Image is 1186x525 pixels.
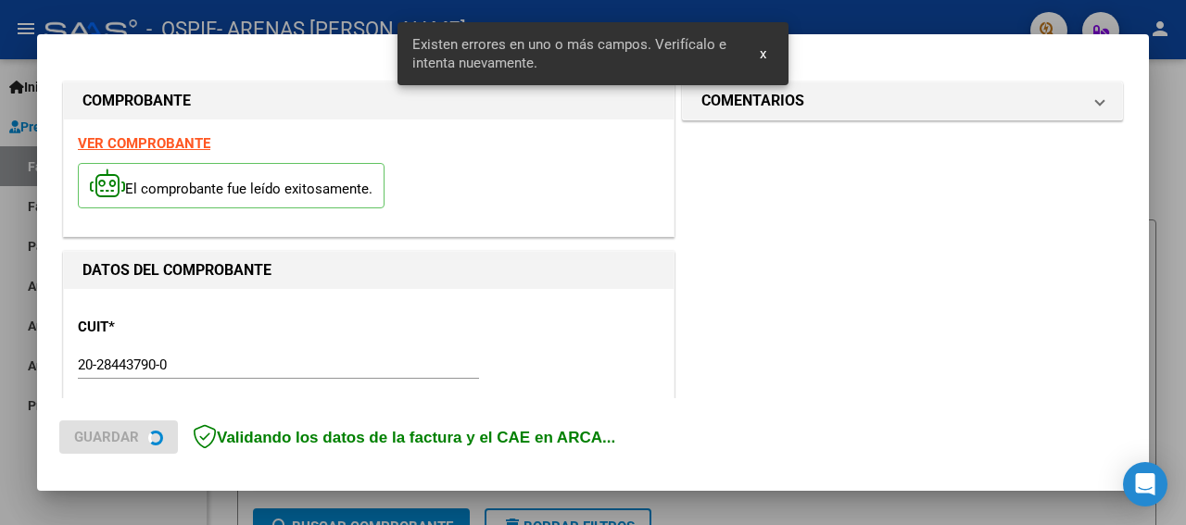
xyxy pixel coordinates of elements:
[59,420,178,454] button: Guardar
[193,429,615,446] span: Validando los datos de la factura y el CAE en ARCA...
[78,163,385,208] p: El comprobante fue leído exitosamente.
[78,317,252,338] p: CUIT
[82,261,271,279] strong: DATOS DEL COMPROBANTE
[1123,462,1167,506] div: Open Intercom Messenger
[760,45,766,62] span: x
[78,135,210,152] a: VER COMPROBANTE
[74,429,139,445] span: Guardar
[412,35,738,72] span: Existen errores en uno o más campos. Verifícalo e intenta nuevamente.
[82,92,191,109] strong: COMPROBANTE
[683,82,1122,119] mat-expansion-panel-header: COMENTARIOS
